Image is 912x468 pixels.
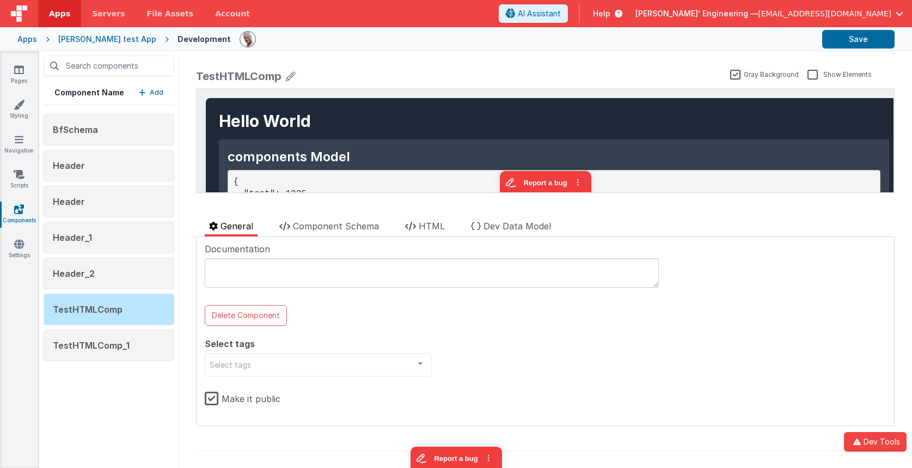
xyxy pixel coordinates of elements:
button: Add [139,87,163,98]
div: TestHTMLComp [196,69,281,84]
span: HTML [419,221,445,232]
span: Header_1 [53,232,92,243]
iframe: Marker.io feedback button [303,82,394,105]
span: Component Schema [293,221,379,232]
p: Add [150,87,163,98]
span: [PERSON_NAME]' Engineering — [635,8,758,19]
button: AI Assistant [499,4,568,23]
button: Save [822,30,895,48]
div: Development [177,34,231,45]
span: Servers [92,8,125,19]
label: Make it public [205,385,280,409]
h2: components Model [30,59,683,76]
input: Search components [44,56,174,76]
button: [PERSON_NAME]' Engineering — [EMAIL_ADDRESS][DOMAIN_NAME] [635,8,903,19]
h1: Hello World [22,22,692,41]
span: AI Assistant [518,8,561,19]
span: Help [593,8,610,19]
span: Header_2 [53,268,95,279]
label: Show Elements [807,69,872,79]
span: Dev Data Model [483,221,551,232]
span: Select tags [210,358,251,370]
pre: { "test": 1235 } [30,81,683,130]
span: Header [53,196,85,207]
div: Apps [17,34,37,45]
span: [EMAIL_ADDRESS][DOMAIN_NAME] [758,8,891,19]
label: Gray Background [730,69,799,79]
button: Dev Tools [844,432,907,452]
h5: Component Name [54,87,124,98]
span: TestHTMLComp [53,304,123,315]
span: File Assets [147,8,194,19]
span: BfSchema [53,124,98,135]
span: Header [53,160,85,171]
span: General [221,221,253,232]
img: 11ac31fe5dc3d0eff3fbbbf7b26fa6e1 [240,32,255,47]
div: [PERSON_NAME] test App [58,34,156,45]
span: TestHTMLComp_1 [53,340,130,351]
button: Delete Component [205,305,287,326]
span: Documentation [205,242,270,256]
span: Apps [49,8,70,19]
span: Select tags [205,337,255,350]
